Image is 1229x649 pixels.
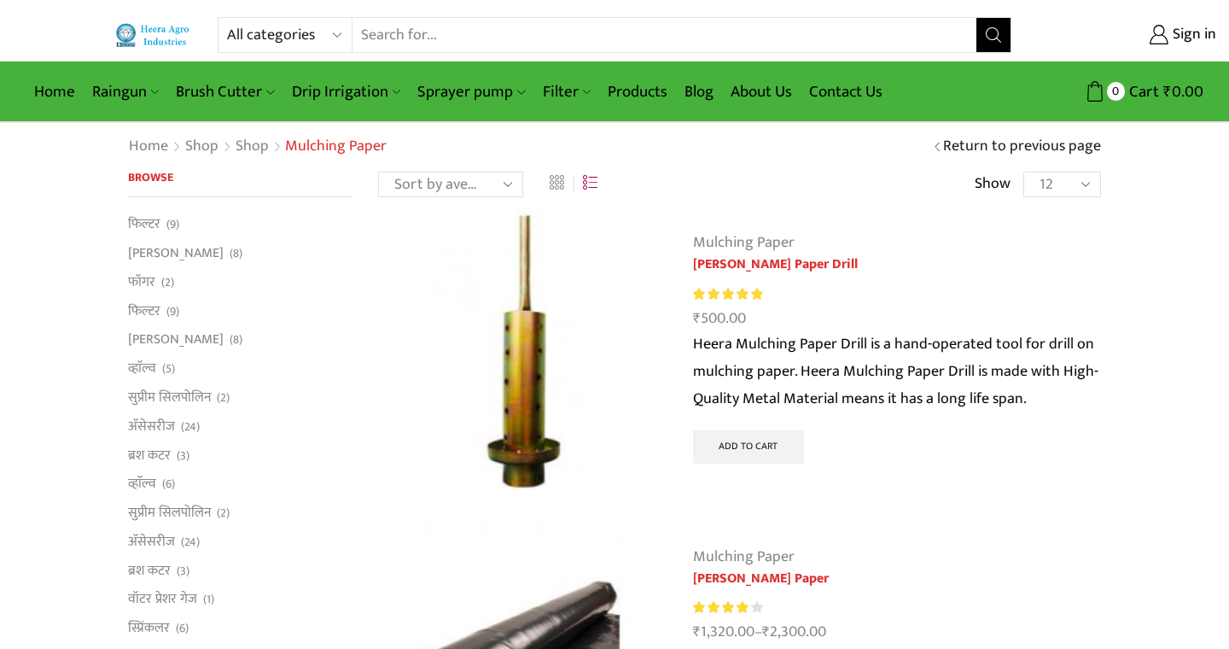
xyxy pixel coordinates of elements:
[693,599,762,617] div: Rated 4.27 out of 5
[285,137,387,156] h1: Mulching Paper
[128,527,175,556] a: अ‍ॅसेसरीज
[128,167,173,187] span: Browse
[283,72,409,112] a: Drip Irrigation
[181,418,200,436] span: (24)
[762,619,826,645] bdi: 2,300.00
[693,306,701,331] span: ₹
[128,325,224,354] a: [PERSON_NAME]
[128,470,156,499] a: व्हाॅल्व
[693,285,762,303] div: Rated 5.00 out of 5
[128,239,224,268] a: [PERSON_NAME]
[128,214,160,238] a: फिल्टर
[943,136,1101,158] a: Return to previous page
[166,303,179,320] span: (9)
[162,476,175,493] span: (6)
[534,72,599,112] a: Filter
[352,18,976,52] input: Search for...
[128,296,160,325] a: फिल्टर
[166,216,179,233] span: (9)
[693,544,795,570] a: Mulching Paper
[1168,24,1216,46] span: Sign in
[1028,76,1203,108] a: 0 Cart ₹0.00
[177,447,189,465] span: (3)
[128,614,170,643] a: स्प्रिंकलर
[26,72,84,112] a: Home
[235,136,270,158] a: Shop
[217,389,230,406] span: (2)
[162,360,175,377] span: (5)
[184,136,219,158] a: Shop
[801,72,891,112] a: Contact Us
[176,620,189,637] span: (6)
[409,72,533,112] a: Sprayer pump
[128,136,387,158] nav: Breadcrumb
[128,499,211,528] a: सुप्रीम सिलपोलिन
[217,505,230,522] span: (2)
[693,621,1102,644] span: –
[128,585,197,614] a: वॉटर प्रेशर गेज
[975,173,1011,196] span: Show
[693,285,762,303] span: Rated out of 5
[161,274,174,291] span: (2)
[693,599,752,617] span: Rated out of 5
[762,619,770,645] span: ₹
[1163,79,1172,105] span: ₹
[693,430,805,465] a: Add to cart: “Heera Mulching Paper Drill”
[203,591,214,608] span: (1)
[976,18,1011,52] button: Search button
[230,245,242,262] span: (8)
[167,72,282,112] a: Brush Cutter
[177,563,189,580] span: (3)
[84,72,167,112] a: Raingun
[1037,20,1216,50] a: Sign in
[230,331,242,348] span: (8)
[693,569,1102,589] a: [PERSON_NAME] Paper
[181,534,200,551] span: (24)
[1125,80,1159,103] span: Cart
[676,72,722,112] a: Blog
[722,72,801,112] a: About Us
[128,383,211,412] a: सुप्रीम सिलपोलिन
[378,208,667,497] img: Heera Mulching Paper Drill
[128,556,171,585] a: ब्रश कटर
[693,306,746,331] bdi: 500.00
[693,330,1102,413] div: Heera Mulching Paper Drill is a hand-operated tool for drill on mulching paper. Heera Mulching Pa...
[693,230,795,255] a: Mulching Paper
[599,72,676,112] a: Products
[693,619,754,645] bdi: 1,320.00
[1107,82,1125,100] span: 0
[693,619,701,645] span: ₹
[128,412,175,441] a: अ‍ॅसेसरीज
[128,136,169,158] a: Home
[693,254,1102,275] a: [PERSON_NAME] Paper Drill
[128,441,171,470] a: ब्रश कटर
[128,354,156,383] a: व्हाॅल्व
[378,172,523,197] select: Shop order
[128,267,155,296] a: फॉगर
[1163,79,1203,105] bdi: 0.00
